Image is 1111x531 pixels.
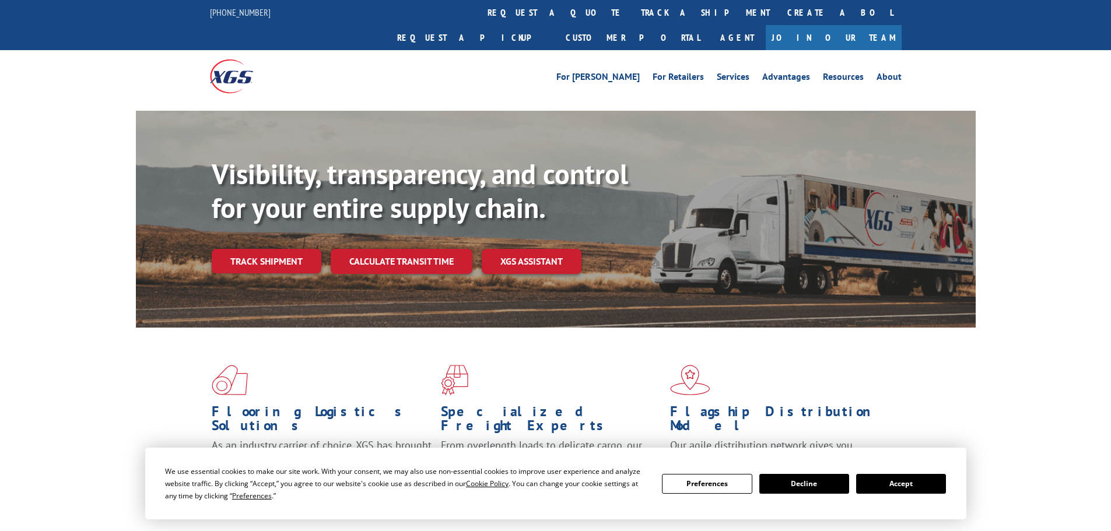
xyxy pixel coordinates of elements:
[388,25,557,50] a: Request a pickup
[762,72,810,85] a: Advantages
[670,405,891,438] h1: Flagship Distribution Model
[653,72,704,85] a: For Retailers
[482,249,581,274] a: XGS ASSISTANT
[212,249,321,273] a: Track shipment
[145,448,966,519] div: Cookie Consent Prompt
[856,474,946,494] button: Accept
[441,405,661,438] h1: Specialized Freight Experts
[210,6,271,18] a: [PHONE_NUMBER]
[212,156,628,226] b: Visibility, transparency, and control for your entire supply chain.
[441,365,468,395] img: xgs-icon-focused-on-flooring-red
[441,438,661,490] p: From overlength loads to delicate cargo, our experienced staff knows the best way to move your fr...
[766,25,902,50] a: Join Our Team
[331,249,472,274] a: Calculate transit time
[212,365,248,395] img: xgs-icon-total-supply-chain-intelligence-red
[717,72,749,85] a: Services
[165,465,648,502] div: We use essential cookies to make our site work. With your consent, we may also use non-essential ...
[557,25,709,50] a: Customer Portal
[662,474,752,494] button: Preferences
[670,365,710,395] img: xgs-icon-flagship-distribution-model-red
[709,25,766,50] a: Agent
[466,479,509,488] span: Cookie Policy
[670,438,885,466] span: Our agile distribution network gives you nationwide inventory management on demand.
[212,405,432,438] h1: Flooring Logistics Solutions
[877,72,902,85] a: About
[556,72,640,85] a: For [PERSON_NAME]
[823,72,864,85] a: Resources
[212,438,432,480] span: As an industry carrier of choice, XGS has brought innovation and dedication to flooring logistics...
[759,474,849,494] button: Decline
[232,491,272,501] span: Preferences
